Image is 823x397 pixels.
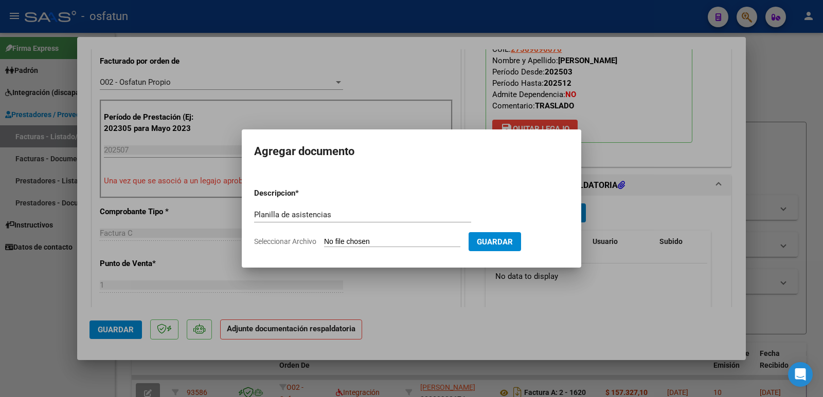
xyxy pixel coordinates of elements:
p: Descripcion [254,187,349,199]
span: Guardar [477,237,513,247]
span: Seleccionar Archivo [254,237,316,245]
div: Open Intercom Messenger [788,362,813,387]
button: Guardar [469,232,521,251]
h2: Agregar documento [254,142,569,161]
